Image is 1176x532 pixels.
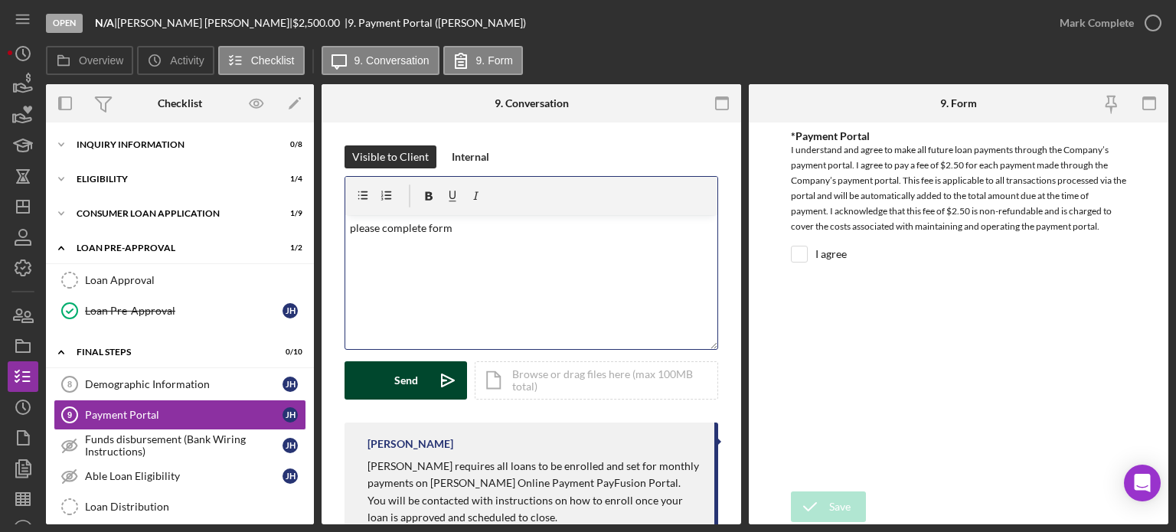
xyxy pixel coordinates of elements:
[352,145,429,168] div: Visible to Client
[85,433,283,458] div: Funds disbursement (Bank Wiring Instructions)
[54,265,306,295] a: Loan Approval
[1124,465,1161,501] div: Open Intercom Messenger
[95,16,114,29] b: N/A
[345,145,436,168] button: Visible to Client
[117,17,292,29] div: [PERSON_NAME] [PERSON_NAME] |
[394,361,418,400] div: Send
[170,54,204,67] label: Activity
[218,46,305,75] button: Checklist
[85,409,283,421] div: Payment Portal
[829,491,851,522] div: Save
[95,17,117,29] div: |
[345,361,467,400] button: Send
[251,54,295,67] label: Checklist
[46,14,83,33] div: Open
[85,470,283,482] div: Able Loan Eligibility
[67,410,72,419] tspan: 9
[77,140,264,149] div: Inquiry Information
[54,369,306,400] a: 8Demographic InformationJH
[85,274,305,286] div: Loan Approval
[283,377,298,392] div: J H
[443,46,523,75] button: 9. Form
[791,130,1126,142] div: *Payment Portal
[791,142,1126,238] div: I understand and agree to make all future loan payments through the Company’s payment portal. I a...
[275,243,302,253] div: 1 / 2
[85,501,305,513] div: Loan Distribution
[367,458,699,527] p: [PERSON_NAME] requires all loans to be enrolled and set for monthly payments on [PERSON_NAME] Onl...
[791,491,866,522] button: Save
[77,243,264,253] div: Loan Pre-Approval
[283,438,298,453] div: J H
[67,380,72,389] tspan: 8
[1060,8,1134,38] div: Mark Complete
[476,54,513,67] label: 9. Form
[77,209,264,218] div: Consumer Loan Application
[54,430,306,461] a: Funds disbursement (Bank Wiring Instructions)JH
[77,348,264,357] div: FINAL STEPS
[495,97,569,109] div: 9. Conversation
[46,46,133,75] button: Overview
[1044,8,1168,38] button: Mark Complete
[815,246,847,262] label: I agree
[77,175,264,184] div: Eligibility
[137,46,214,75] button: Activity
[79,54,123,67] label: Overview
[85,378,283,390] div: Demographic Information
[283,468,298,484] div: J H
[367,438,453,450] div: [PERSON_NAME]
[444,145,497,168] button: Internal
[275,209,302,218] div: 1 / 9
[54,400,306,430] a: 9Payment PortalJH
[54,461,306,491] a: Able Loan EligibilityJH
[85,305,283,317] div: Loan Pre-Approval
[54,491,306,522] a: Loan Distribution
[283,407,298,423] div: J H
[283,303,298,318] div: J H
[292,17,345,29] div: $2,500.00
[354,54,430,67] label: 9. Conversation
[275,175,302,184] div: 1 / 4
[350,220,714,237] p: please complete form
[322,46,439,75] button: 9. Conversation
[452,145,489,168] div: Internal
[275,348,302,357] div: 0 / 10
[158,97,202,109] div: Checklist
[345,17,526,29] div: | 9. Payment Portal ([PERSON_NAME])
[275,140,302,149] div: 0 / 8
[54,295,306,326] a: Loan Pre-ApprovalJH
[940,97,977,109] div: 9. Form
